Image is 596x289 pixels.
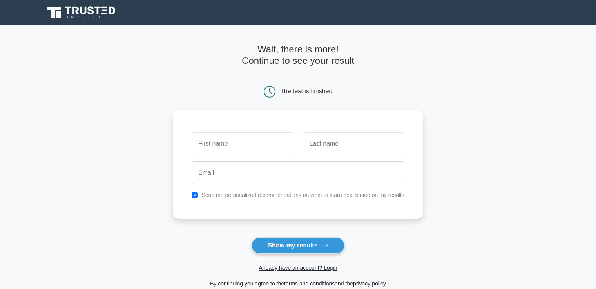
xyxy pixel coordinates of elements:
input: First name [192,132,293,155]
h4: Wait, there is more! Continue to see your result [173,44,423,67]
label: Send me personalized recommendations on what to learn next based on my results [201,192,404,198]
a: Already have an account? Login [259,265,337,271]
a: terms and conditions [284,280,335,287]
input: Email [192,161,404,184]
button: Show my results [252,237,344,254]
a: privacy policy [353,280,386,287]
div: The test is finished [280,88,332,94]
input: Last name [303,132,404,155]
div: By continuing you agree to the and the [168,279,428,288]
